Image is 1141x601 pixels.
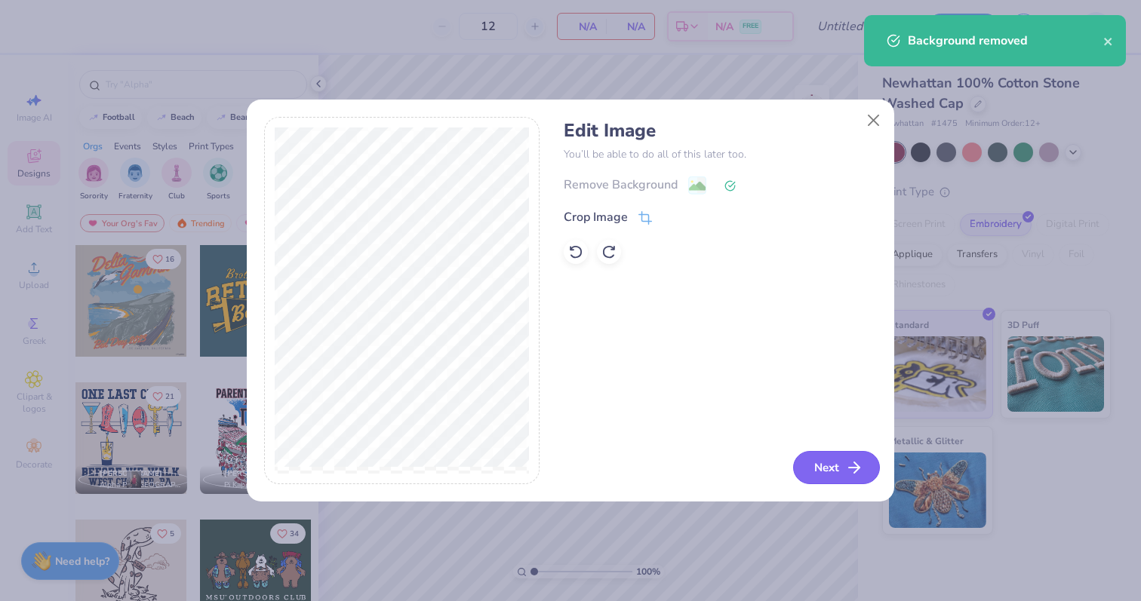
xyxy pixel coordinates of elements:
[564,120,877,142] h4: Edit Image
[564,208,628,226] div: Crop Image
[860,106,888,135] button: Close
[793,451,880,484] button: Next
[908,32,1103,50] div: Background removed
[564,146,877,162] p: You’ll be able to do all of this later too.
[1103,32,1114,50] button: close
